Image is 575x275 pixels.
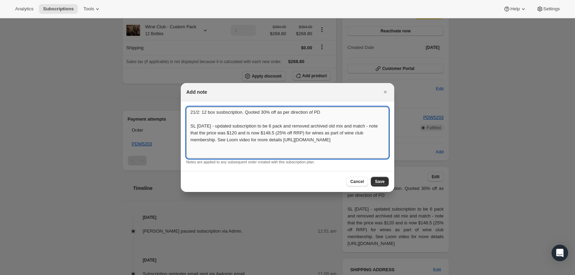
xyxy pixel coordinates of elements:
button: Tools [79,4,105,14]
span: Analytics [15,6,33,12]
h2: Add note [186,89,207,95]
span: Settings [543,6,560,12]
button: Analytics [11,4,38,14]
button: Save [371,177,389,186]
button: Settings [532,4,564,14]
button: Close [380,87,390,97]
small: Notes are applied to any subsequent order created with this subscription plan. [186,160,315,164]
span: Tools [83,6,94,12]
span: Save [375,179,385,184]
div: Open Intercom Messenger [552,245,568,261]
button: Subscriptions [39,4,78,14]
span: Cancel [351,179,364,184]
span: Help [510,6,520,12]
button: Help [499,4,531,14]
textarea: 21/2: 12 box susbscription. Quoted 30% off as per direction of PD SL [DATE] - updated subscriptio... [186,107,389,159]
button: Cancel [346,177,368,186]
span: Subscriptions [43,6,74,12]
